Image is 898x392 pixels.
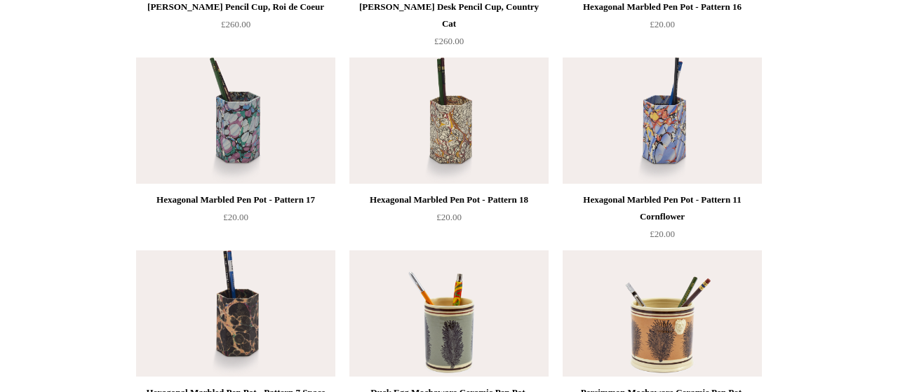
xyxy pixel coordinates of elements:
div: Hexagonal Marbled Pen Pot - Pattern 17 [140,191,332,208]
img: Persimmon Mochaware Ceramic Pen Pot, 'Seaweed' [563,250,762,377]
a: Hexagonal Marbled Pen Pot - Pattern 18 Hexagonal Marbled Pen Pot - Pattern 18 [349,58,549,184]
span: £20.00 [650,229,675,239]
a: Hexagonal Marbled Pen Pot - Pattern 11 Cornflower Hexagonal Marbled Pen Pot - Pattern 11 Cornflower [563,58,762,184]
img: Hexagonal Marbled Pen Pot - Pattern 17 [136,58,335,184]
span: £20.00 [436,212,462,222]
a: Hexagonal Marbled Pen Pot - Pattern 17 Hexagonal Marbled Pen Pot - Pattern 17 [136,58,335,184]
a: Duck Egg Mochaware Ceramic Pen Pot, 'Seaweed' Duck Egg Mochaware Ceramic Pen Pot, 'Seaweed' [349,250,549,377]
span: £260.00 [434,36,464,46]
img: Hexagonal Marbled Pen Pot - Pattern 7 Space [136,250,335,377]
span: £20.00 [650,19,675,29]
a: Hexagonal Marbled Pen Pot - Pattern 18 £20.00 [349,191,549,249]
div: Hexagonal Marbled Pen Pot - Pattern 11 Cornflower [566,191,758,225]
div: Hexagonal Marbled Pen Pot - Pattern 18 [353,191,545,208]
a: Persimmon Mochaware Ceramic Pen Pot, 'Seaweed' Persimmon Mochaware Ceramic Pen Pot, 'Seaweed' [563,250,762,377]
img: Hexagonal Marbled Pen Pot - Pattern 11 Cornflower [563,58,762,184]
a: Hexagonal Marbled Pen Pot - Pattern 11 Cornflower £20.00 [563,191,762,249]
img: Duck Egg Mochaware Ceramic Pen Pot, 'Seaweed' [349,250,549,377]
span: £260.00 [221,19,250,29]
span: £20.00 [223,212,248,222]
a: Hexagonal Marbled Pen Pot - Pattern 17 £20.00 [136,191,335,249]
img: Hexagonal Marbled Pen Pot - Pattern 18 [349,58,549,184]
a: Hexagonal Marbled Pen Pot - Pattern 7 Space Hexagonal Marbled Pen Pot - Pattern 7 Space [136,250,335,377]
